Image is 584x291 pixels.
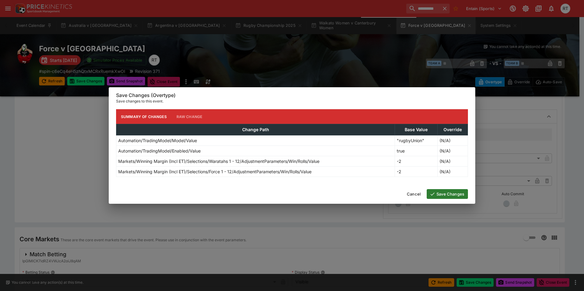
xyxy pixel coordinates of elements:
[118,168,312,175] p: Markets/Winning Margin (Incl ET)/Selections/Force 1 - 12/AdjustmentParameters/Win/Rolls/Value
[437,167,468,177] td: (N/A)
[116,109,172,124] button: Summary of Changes
[395,167,438,177] td: -2
[118,148,201,154] p: Automation/TradingModel/Enabled/Value
[116,124,395,135] th: Change Path
[437,135,468,146] td: (N/A)
[118,137,197,144] p: Automation/TradingModel/Model/Value
[437,156,468,167] td: (N/A)
[116,98,468,104] p: Save changes to this event.
[427,189,468,199] button: Save Changes
[395,124,438,135] th: Base Value
[395,146,438,156] td: true
[403,189,424,199] button: Cancel
[118,158,319,164] p: Markets/Winning Margin (Incl ET)/Selections/Waratahs 1 - 12/AdjustmentParameters/Win/Rolls/Value
[437,146,468,156] td: (N/A)
[116,92,468,99] h6: Save Changes (Overtype)
[172,109,207,124] button: Raw Change
[395,156,438,167] td: -2
[395,135,438,146] td: "rugbyUnion"
[437,124,468,135] th: Override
